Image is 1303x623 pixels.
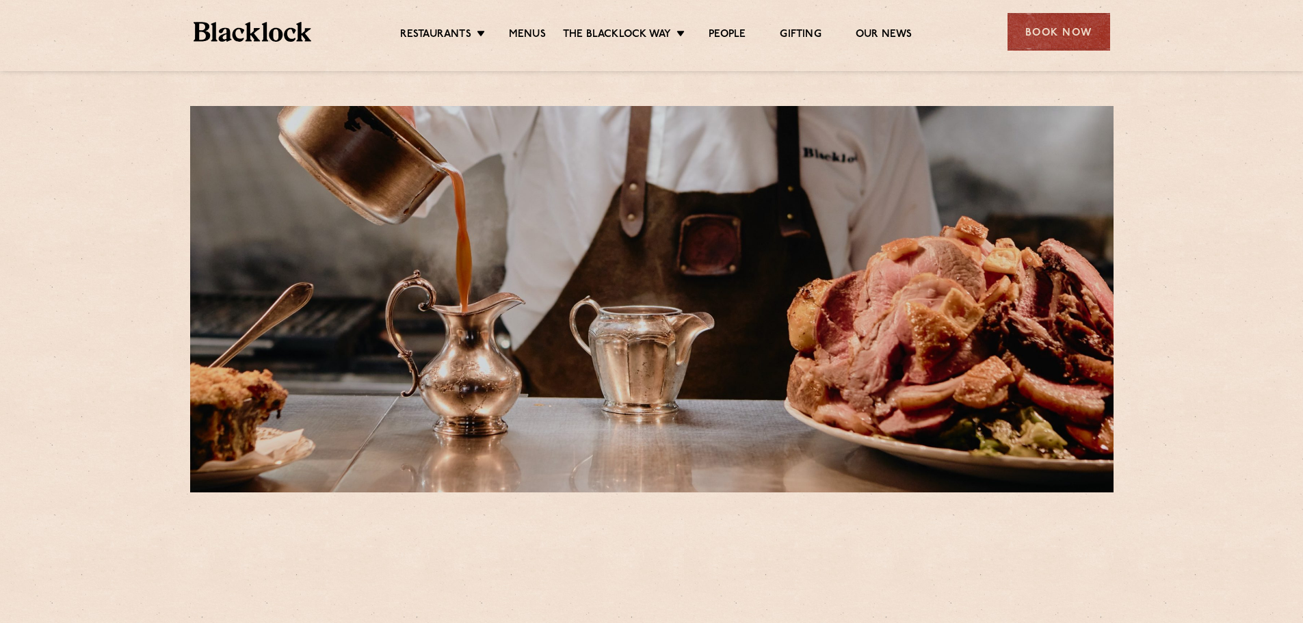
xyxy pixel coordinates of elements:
a: Our News [856,28,912,43]
div: Book Now [1008,13,1110,51]
a: The Blacklock Way [563,28,671,43]
a: Gifting [780,28,821,43]
a: People [709,28,746,43]
a: Menus [509,28,546,43]
img: BL_Textured_Logo-footer-cropped.svg [194,22,312,42]
a: Restaurants [400,28,471,43]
